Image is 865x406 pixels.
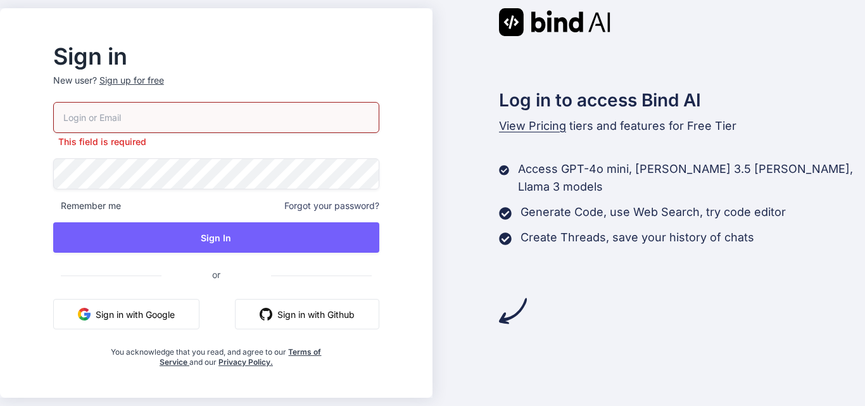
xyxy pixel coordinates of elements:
button: Sign In [53,222,379,253]
p: New user? [53,74,379,102]
button: Sign in with Google [53,299,199,329]
img: Bind AI logo [499,8,610,36]
span: Remember me [53,200,121,212]
input: Login or Email [53,102,379,133]
a: Terms of Service [160,347,322,367]
img: arrow [499,297,527,325]
div: Sign up for free [99,74,164,87]
img: google [78,308,91,320]
span: Forgot your password? [284,200,379,212]
p: Generate Code, use Web Search, try code editor [521,203,786,221]
p: Access GPT-4o mini, [PERSON_NAME] 3.5 [PERSON_NAME], Llama 3 models [518,160,865,196]
a: Privacy Policy. [218,357,273,367]
button: Sign in with Github [235,299,379,329]
p: This field is required [53,136,379,148]
h2: Log in to access Bind AI [499,87,865,113]
img: github [260,308,272,320]
span: View Pricing [499,119,566,132]
h2: Sign in [53,46,379,67]
p: tiers and features for Free Tier [499,117,865,135]
p: Create Threads, save your history of chats [521,229,754,246]
div: You acknowledge that you read, and agree to our and our [108,339,325,367]
span: or [161,259,271,290]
